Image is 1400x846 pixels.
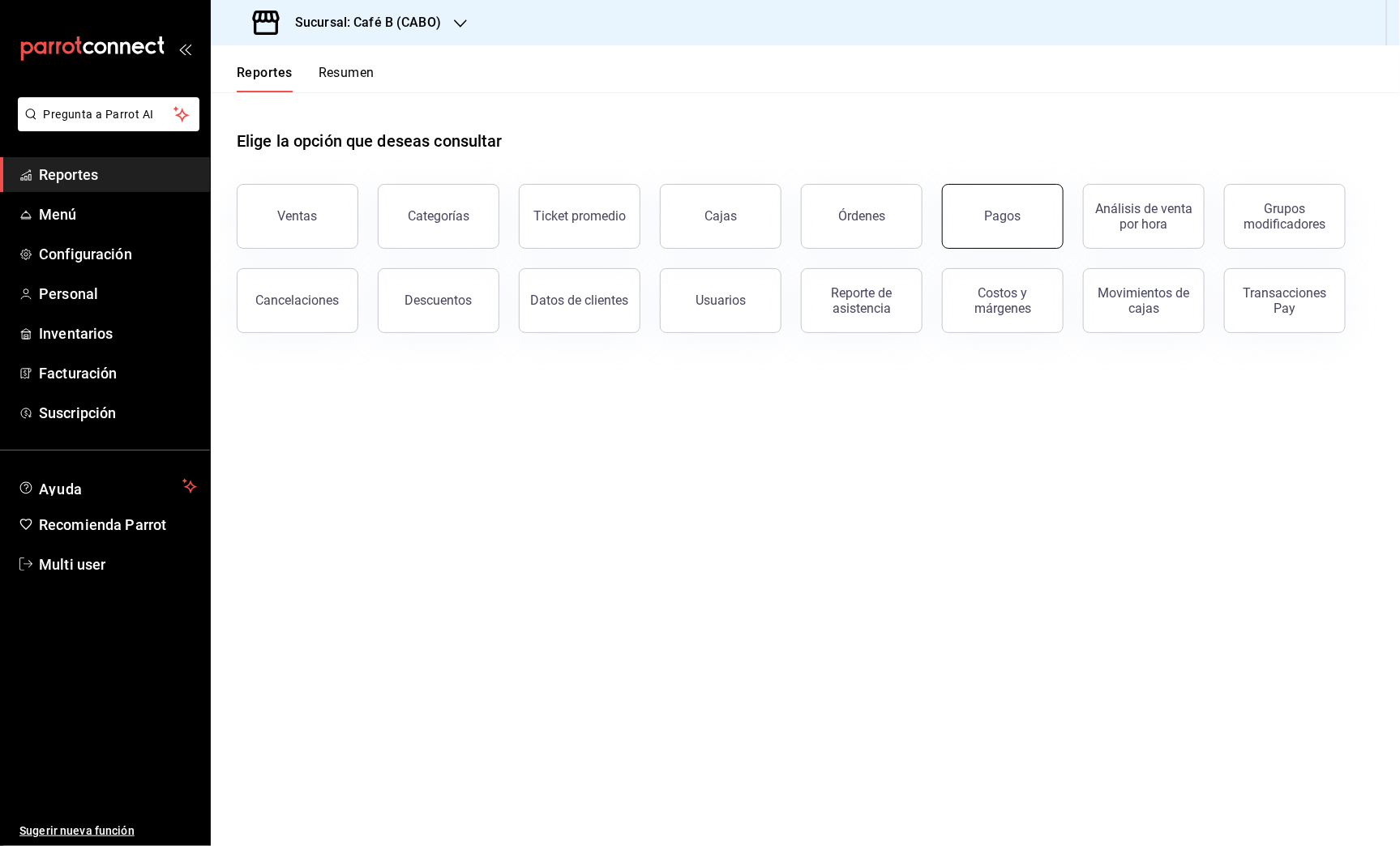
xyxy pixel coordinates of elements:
[985,208,1021,224] div: Pagos
[660,184,781,249] button: Cajas
[44,106,174,123] span: Pregunta a Parrot AI
[39,203,197,225] span: Menú
[278,208,318,224] div: Ventas
[801,184,923,249] button: Órdenes
[801,268,923,333] button: Reporte de asistencia
[953,285,1053,316] div: Costos y márgenes
[256,293,340,308] div: Cancelaciones
[11,117,199,135] a: Pregunta a Parrot AI
[319,65,375,92] button: Resumen
[39,553,197,575] span: Multi user
[696,293,746,308] div: Usuarios
[19,822,197,840] span: Sugerir nueva función
[237,65,293,92] button: Reportes
[531,293,629,308] div: Datos de clientes
[178,42,191,55] button: open_drawer_menu
[378,184,499,249] button: Categorías
[1235,285,1335,316] div: Transacciones Pay
[39,283,197,305] span: Personal
[39,362,197,384] span: Facturación
[942,184,1064,249] button: Pagos
[282,13,441,32] h3: Sucursal: Café B (CABO)
[1224,184,1346,249] button: Grupos modificadores
[39,164,197,186] span: Reportes
[1235,201,1335,232] div: Grupos modificadores
[519,268,640,333] button: Datos de clientes
[378,268,499,333] button: Descuentos
[660,268,781,333] button: Usuarios
[1083,268,1205,333] button: Movimientos de cajas
[838,208,885,224] div: Órdenes
[237,65,375,92] div: navigation tabs
[942,268,1064,333] button: Costos y márgenes
[704,208,737,224] div: Cajas
[39,323,197,344] span: Inventarios
[519,184,640,249] button: Ticket promedio
[237,129,503,153] h1: Elige la opción que deseas consultar
[237,184,358,249] button: Ventas
[237,268,358,333] button: Cancelaciones
[18,97,199,131] button: Pregunta a Parrot AI
[39,476,176,496] span: Ayuda
[1094,201,1194,232] div: Análisis de venta por hora
[811,285,912,316] div: Reporte de asistencia
[405,293,473,308] div: Descuentos
[39,243,197,265] span: Configuración
[1224,268,1346,333] button: Transacciones Pay
[39,514,197,536] span: Recomienda Parrot
[1083,184,1205,249] button: Análisis de venta por hora
[533,208,626,224] div: Ticket promedio
[408,208,469,224] div: Categorías
[1094,285,1194,316] div: Movimientos de cajas
[39,402,197,424] span: Suscripción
